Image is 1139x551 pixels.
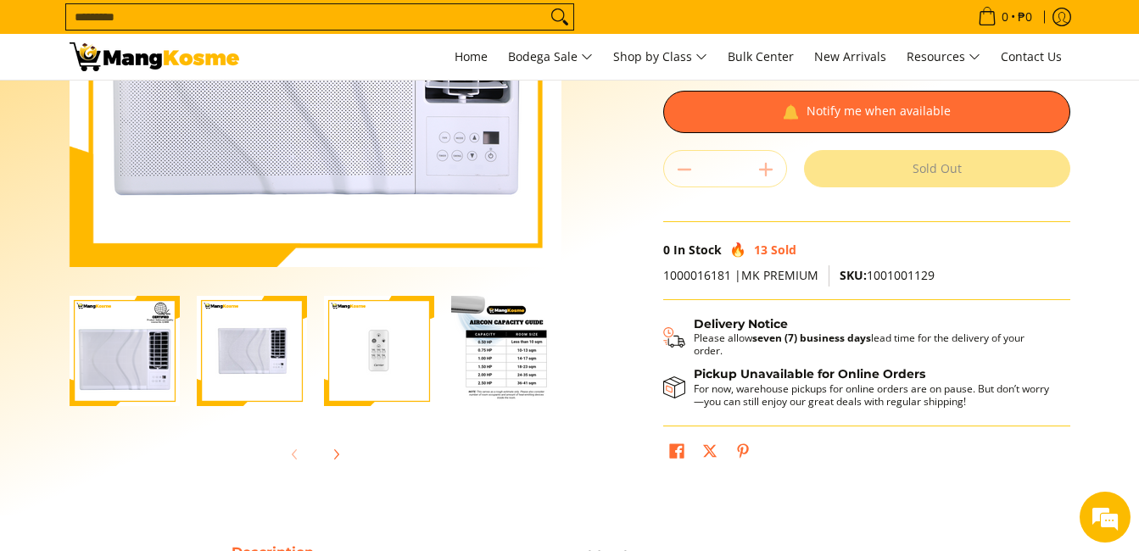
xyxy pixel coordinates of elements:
button: Search [546,4,573,30]
a: Contact Us [992,34,1070,80]
a: Bulk Center [719,34,802,80]
span: In Stock [673,242,722,258]
span: 0 [999,11,1011,23]
button: Next [317,436,355,473]
div: Minimize live chat window [278,8,319,49]
div: Chat with us now [88,95,285,117]
a: Pin on Pinterest [731,439,755,468]
p: Please allow lead time for the delivery of your order. [694,331,1053,357]
a: Post on X [698,439,722,468]
span: SKU: [840,267,867,283]
span: ₱0 [1015,11,1035,23]
img: Carrier 2.00 HP Aura Side Discharge Remote, Window-Type Air Conditione | Mang Kosme [70,42,239,71]
span: Sold [771,242,796,258]
img: Carrier 2.00 HP Aura Side Discharge Remote, Window-Type Air Conditioner (Premium)-1 [70,296,180,406]
span: 1001001129 [840,267,935,283]
span: 13 [754,242,768,258]
textarea: Type your message and hit 'Enter' [8,370,323,429]
span: 0 [663,242,670,258]
img: Carrier 2.00 HP Aura Side Discharge Remote, Window-Type Air Conditioner (Premium)-4 [451,296,561,406]
span: Shop by Class [613,47,707,68]
a: New Arrivals [806,34,895,80]
span: Home [455,48,488,64]
a: Bodega Sale [500,34,601,80]
img: Carrier 2.00 HP Aura Side Discharge Remote, Window-Type Air Conditioner (Premium)-3 [324,296,434,406]
span: Bodega Sale [508,47,593,68]
a: Home [446,34,496,80]
span: Contact Us [1001,48,1062,64]
a: Share on Facebook [665,439,689,468]
strong: seven (7) business days [752,331,871,345]
span: We're online! [98,167,234,338]
button: Shipping & Delivery [663,317,1053,358]
p: For now, warehouse pickups for online orders are on pause. But don’t worry—you can still enjoy ou... [694,382,1053,408]
span: Bulk Center [728,48,794,64]
nav: Main Menu [256,34,1070,80]
strong: Pickup Unavailable for Online Orders [694,366,925,381]
span: • [973,8,1037,26]
span: New Arrivals [814,48,886,64]
a: Shop by Class [605,34,716,80]
span: 1000016181 |MK PREMIUM [663,267,818,283]
a: Resources [898,34,989,80]
img: carrier-aura-2hp-window-type-side-discharge-aircon-class-b-full-view-mang-kosme [197,296,307,406]
span: Resources [907,47,980,68]
strong: Delivery Notice [694,316,788,331]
